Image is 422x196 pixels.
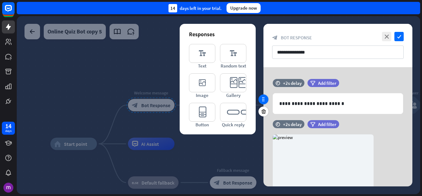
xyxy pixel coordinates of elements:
[276,122,280,126] i: time
[281,35,312,41] span: Bot Response
[2,122,15,135] a: 14 days
[318,121,336,127] span: Add filter
[394,32,404,41] i: check
[283,80,302,86] div: +2s delay
[276,81,280,85] i: time
[227,3,261,13] div: Upgrade now
[382,32,391,41] i: close
[168,4,177,12] div: 14
[272,35,278,41] i: block_bot_response
[5,2,24,21] button: Open LiveChat chat widget
[310,81,315,85] i: filter
[5,129,11,133] div: days
[168,4,222,12] div: days left in your trial.
[273,134,293,140] img: preview
[283,121,302,127] div: +2s delay
[5,123,11,129] div: 14
[310,122,315,127] i: filter
[318,80,336,86] span: Add filter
